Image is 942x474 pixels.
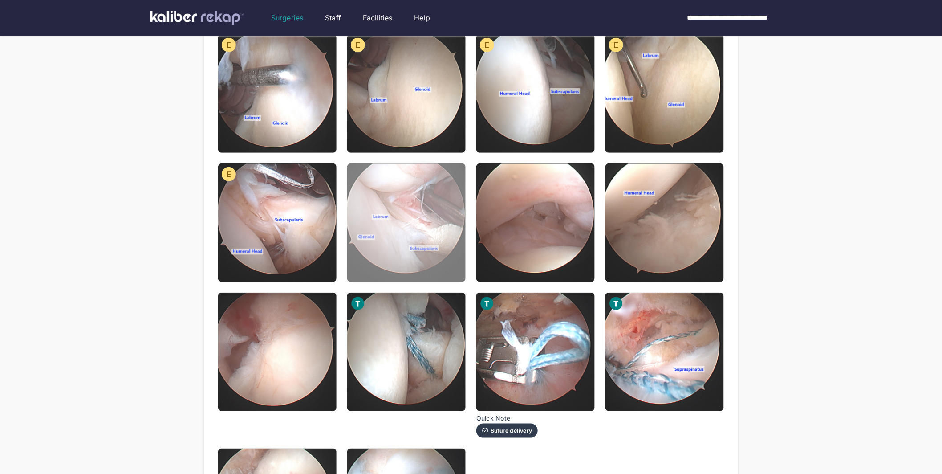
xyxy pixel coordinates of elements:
[218,34,337,153] img: ch1_image_001.jpg
[605,293,724,411] img: ch1_image_012.jpg
[363,12,393,23] a: Facilities
[325,12,341,23] a: Staff
[476,415,538,422] span: Quick Note
[351,38,365,52] img: evaluation-icon.135c065c.svg
[605,34,724,153] img: ch1_image_004.jpg
[347,34,466,153] img: ch1_image_002.jpg
[480,296,494,311] img: treatment-icon.9f8bb349.svg
[347,163,466,282] img: ch1_image_006.jpg
[605,163,724,282] img: ch1_image_008.jpg
[476,293,595,411] img: ch1_image_011.jpg
[480,38,494,52] img: evaluation-icon.135c065c.svg
[482,427,532,434] div: Suture delivery
[222,167,236,181] img: evaluation-icon.135c065c.svg
[482,427,489,434] img: check-circle-outline-white.611b8afe.svg
[609,296,623,311] img: treatment-icon.9f8bb349.svg
[222,38,236,52] img: evaluation-icon.135c065c.svg
[414,12,430,23] a: Help
[476,34,595,153] img: ch1_image_003.jpg
[218,163,337,282] img: ch1_image_005.jpg
[351,296,365,311] img: treatment-icon.9f8bb349.svg
[218,293,337,411] img: ch1_image_009.jpg
[271,12,303,23] a: Surgeries
[609,38,623,52] img: evaluation-icon.135c065c.svg
[150,11,244,25] img: kaliber labs logo
[347,293,466,411] img: ch1_image_010.jpg
[476,163,595,282] img: ch1_image_007.jpg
